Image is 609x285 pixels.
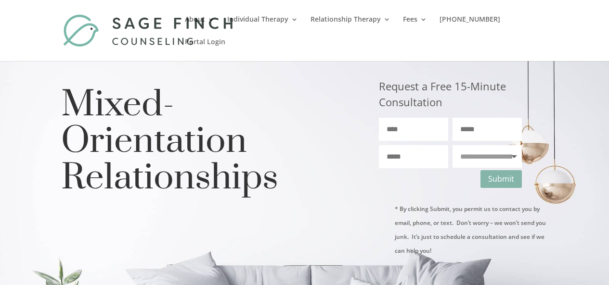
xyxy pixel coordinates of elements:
[480,170,522,188] button: Submit
[227,16,298,38] a: Individual Therapy
[311,16,390,38] a: Relationship Therapy
[403,16,427,38] a: Fees
[379,78,522,118] h3: Request a Free 15-Minute Consultation
[63,14,237,47] img: Sage Finch Counseling | LGBTQ+ Therapy in Plano
[185,16,215,38] a: About
[440,16,500,38] a: [PHONE_NUMBER]
[395,202,548,258] p: * By clicking Submit, you permit us to contact you by email, phone, or text. Don’t worry – we won...
[185,38,225,61] a: Portal Login
[61,87,343,201] h1: Mixed-Orientation Relationships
